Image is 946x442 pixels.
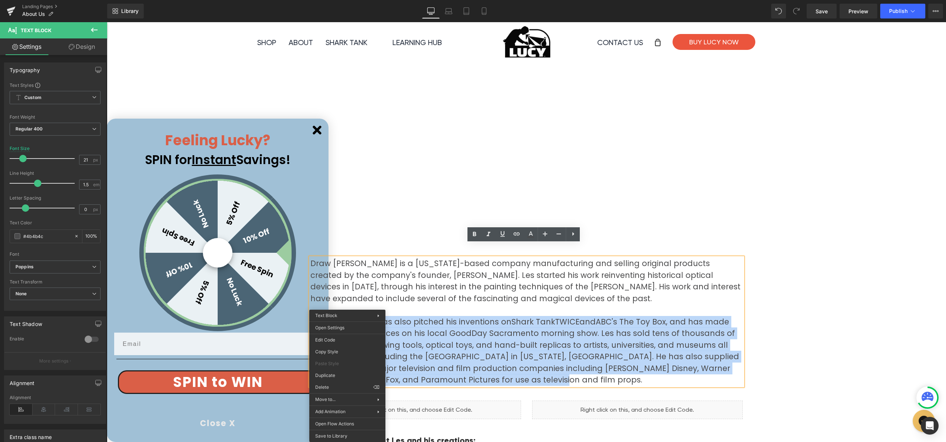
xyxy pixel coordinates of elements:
i: Poppins [16,264,34,270]
p: More settings [39,358,69,364]
span: Copy Style [315,348,380,355]
span: Duplicate [315,372,380,379]
ul: primary [150,15,335,25]
span: px [93,157,99,162]
iframe: Gorgias live chat messenger [802,385,832,412]
span: Save [816,7,828,15]
a: Design [55,38,109,55]
b: Custom [24,95,41,101]
a: Mobile [475,4,493,18]
a: Preview [840,4,877,18]
span: px [93,207,99,212]
span: ⌫ [373,384,380,391]
span: Move to... [315,396,377,403]
a: Contact Us [490,16,536,25]
button: Undo [771,4,786,18]
div: % [82,230,100,243]
span: Publish [889,8,908,14]
p: Draw [PERSON_NAME] is a [US_STATE]-based company manufacturing and selling original products crea... [204,235,636,282]
div: Typography [10,63,40,73]
span: Open Flow Actions [315,421,380,427]
a: Learning Hub [286,16,335,25]
button: Redo [789,4,804,18]
a: TWICE [448,294,473,305]
span: Preview [848,7,868,15]
span: About Us [22,11,45,17]
span: Open Settings [315,324,380,331]
div: Text Transform [10,279,101,285]
div: Extra class name [10,430,52,440]
b: None [16,291,27,296]
p: [PERSON_NAME] has also pitched his inventions on and , and has made multiple appearances on his l... [204,294,636,364]
button: More [928,4,943,18]
div: Font Weight [10,115,101,120]
div: Alignment [10,376,35,386]
a: Shop [150,16,169,25]
span: Edit Code [315,337,380,343]
iframe: The Journey of an Inventor: Les Cookson, LUCY Drawing Tool, and Shark Tank [259,51,581,232]
div: Letter Spacing [10,195,101,201]
button: Publish [880,4,925,18]
div: Text Shadow [10,317,42,327]
span: Add Animation [315,408,377,415]
div: Font Size [10,146,30,151]
div: Open Intercom Messenger [921,417,939,435]
strong: Some articles about Les and his creations: [204,413,369,423]
span: Paste Style [315,360,380,367]
a: Buy Lucy Now [566,12,649,28]
div: Alignment [10,395,101,400]
a: Landing Pages [22,4,107,10]
a: Laptop [440,4,457,18]
span: Save to Library [315,433,380,439]
div: Line Height [10,171,101,176]
a: Tablet [457,4,475,18]
span: Library [121,8,139,14]
span: Text Block [21,27,51,33]
a: About [182,16,206,25]
a: New Library [107,4,144,18]
span: Text Block [315,313,337,318]
a: ABC's The Toy Box [489,294,559,305]
img: DrawLUCY [396,4,444,36]
div: Text Color [10,220,101,225]
button: More settings [4,352,106,370]
div: Enable [10,336,77,344]
a: Desktop [422,4,440,18]
span: em [93,182,99,187]
b: Regular 400 [16,126,43,132]
div: Text Styles [10,82,101,88]
a: Shark Tank [405,294,448,305]
a: Shark tank [219,16,261,25]
input: Color [23,232,71,240]
div: Font [10,252,101,257]
span: Delete [315,384,373,391]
